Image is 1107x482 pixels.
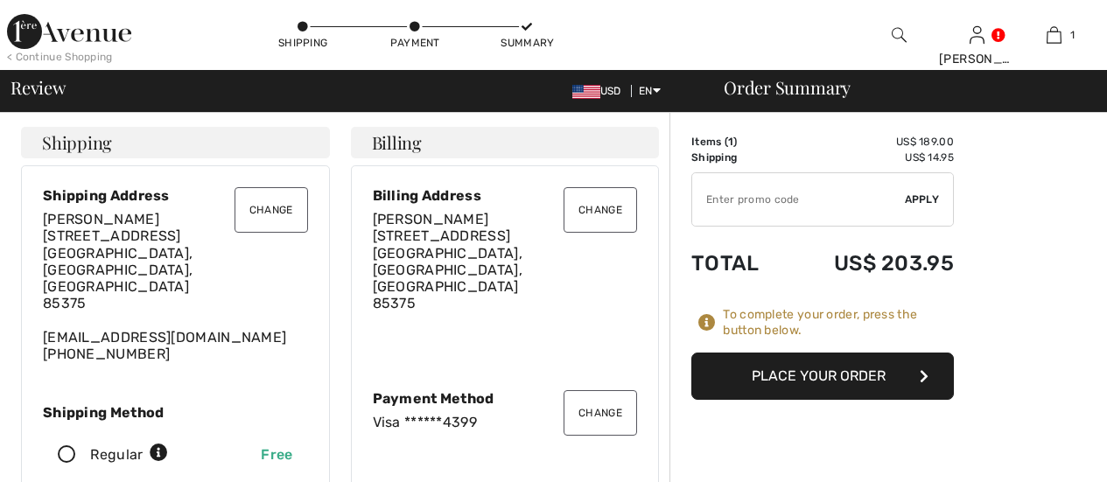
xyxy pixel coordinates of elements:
[43,211,308,362] div: [EMAIL_ADDRESS][DOMAIN_NAME] [PHONE_NUMBER]
[786,134,954,150] td: US$ 189.00
[892,24,907,45] img: search the website
[692,173,905,226] input: Promo code
[639,85,661,97] span: EN
[372,134,422,151] span: Billing
[1047,24,1061,45] img: My Bag
[691,353,954,400] button: Place Your Order
[572,85,600,99] img: US Dollar
[90,444,168,465] div: Regular
[43,211,159,227] span: [PERSON_NAME]
[42,134,112,151] span: Shipping
[7,14,131,49] img: 1ère Avenue
[970,24,984,45] img: My Info
[691,150,786,165] td: Shipping
[261,446,292,463] span: Free
[373,390,638,407] div: Payment Method
[501,35,553,51] div: Summary
[235,187,308,233] button: Change
[905,192,940,207] span: Apply
[786,150,954,165] td: US$ 14.95
[939,50,1015,68] div: [PERSON_NAME]
[1016,24,1092,45] a: 1
[373,227,522,311] span: [STREET_ADDRESS] [GEOGRAPHIC_DATA], [GEOGRAPHIC_DATA], [GEOGRAPHIC_DATA] 85375
[389,35,441,51] div: Payment
[373,187,638,204] div: Billing Address
[691,234,786,293] td: Total
[723,307,954,339] div: To complete your order, press the button below.
[7,49,113,65] div: < Continue Shopping
[564,390,637,436] button: Change
[564,187,637,233] button: Change
[691,134,786,150] td: Items ( )
[786,234,954,293] td: US$ 203.95
[728,136,733,148] span: 1
[11,79,66,96] span: Review
[970,26,984,43] a: Sign In
[43,404,308,421] div: Shipping Method
[277,35,329,51] div: Shipping
[703,79,1096,96] div: Order Summary
[1070,27,1075,43] span: 1
[373,211,489,227] span: [PERSON_NAME]
[43,227,193,311] span: [STREET_ADDRESS] [GEOGRAPHIC_DATA], [GEOGRAPHIC_DATA], [GEOGRAPHIC_DATA] 85375
[43,187,308,204] div: Shipping Address
[572,85,628,97] span: USD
